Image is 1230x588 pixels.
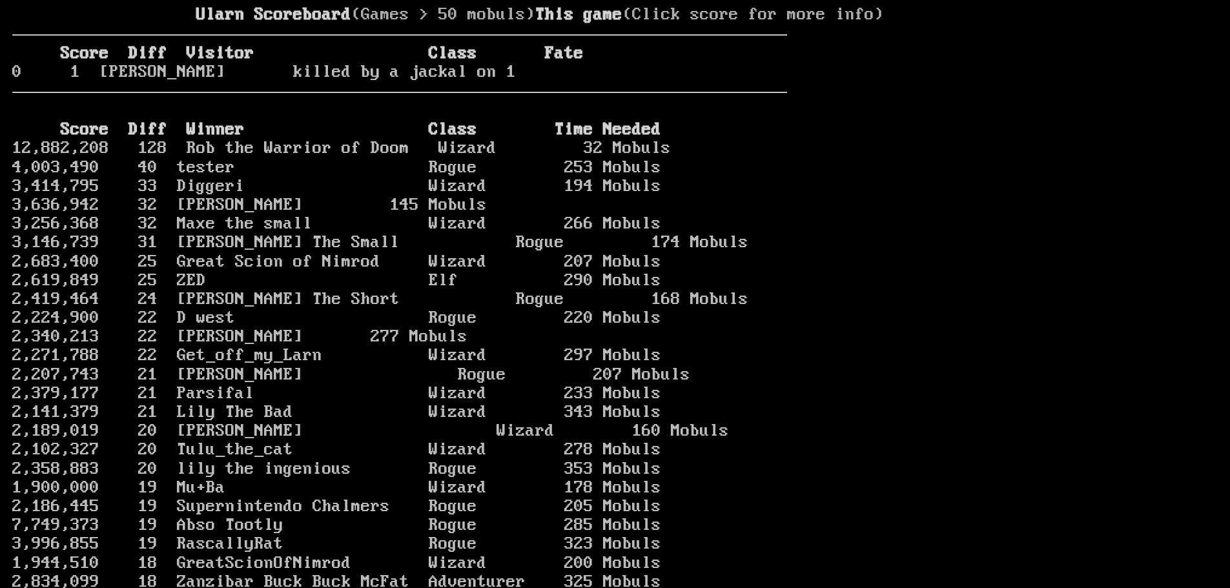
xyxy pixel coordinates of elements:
[12,271,661,290] a: 2,619,849 25 ZED Elf 290 Mobuls
[12,158,661,177] a: 4,003,490 40 tester Rogue 253 Mobuls
[196,5,351,25] b: Ularn Scoreboard
[12,327,467,347] a: 2,340,213 22 [PERSON_NAME] 277 Mobuls
[12,6,787,558] larn: (Games > 50 mobuls) (Click score for more info) Click on a score for more information ---- Reload...
[12,365,690,385] a: 2,207,743 21 [PERSON_NAME] Rogue 207 Mobuls
[61,120,661,139] b: Score Diff Winner Class Time Needed
[12,290,748,309] a: 2,419,464 24 [PERSON_NAME] The Short Rogue 168 Mobuls
[12,309,661,328] a: 2,224,900 22 D west Rogue 220 Mobuls
[12,177,661,196] a: 3,414,795 33 Diggeri Wizard 194 Mobuls
[12,233,748,252] a: 3,146,739 31 [PERSON_NAME] The Small Rogue 174 Mobuls
[12,516,661,535] a: 7,749,373 19 Abso Tootly Rogue 285 Mobuls
[61,44,584,63] b: Score Diff Visitor Class Fate
[12,403,661,422] a: 2,141,379 21 Lily The Bad Wizard 343 Mobuls
[12,478,661,498] a: 1,900,000 19 Mu+Ba Wizard 178 Mobuls
[12,196,487,215] a: 3,636,942 32 [PERSON_NAME] 145 Mobuls
[12,421,729,441] a: 2,189,019 20 [PERSON_NAME] Wizard 160 Mobuls
[12,139,671,158] a: 12,882,208 128 Rob the Warrior of Doom Wizard 32 Mobuls
[12,460,661,479] a: 2,358,883 20 lily the ingenious Rogue 353 Mobuls
[12,554,661,573] a: 1,944,510 18 GreatScionOfNimrod Wizard 200 Mobuls
[12,252,661,272] a: 2,683,400 25 Great Scion of Nimrod Wizard 207 Mobuls
[12,214,661,234] a: 3,256,368 32 Maxe the small Wizard 266 Mobuls
[12,346,661,365] a: 2,271,788 22 Get_off_my_Larn Wizard 297 Mobuls
[12,534,661,554] a: 3,996,855 19 RascallyRat Rogue 323 Mobuls
[12,497,661,516] a: 2,186,445 19 Supernintendo Chalmers Rogue 205 Mobuls
[12,63,516,82] a: 0 1 [PERSON_NAME] killed by a jackal on 1
[535,5,622,25] b: This game
[12,440,661,460] a: 2,102,327 20 Tulu_the_cat Wizard 278 Mobuls
[12,384,661,403] a: 2,379,177 21 Parsifal Wizard 233 Mobuls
